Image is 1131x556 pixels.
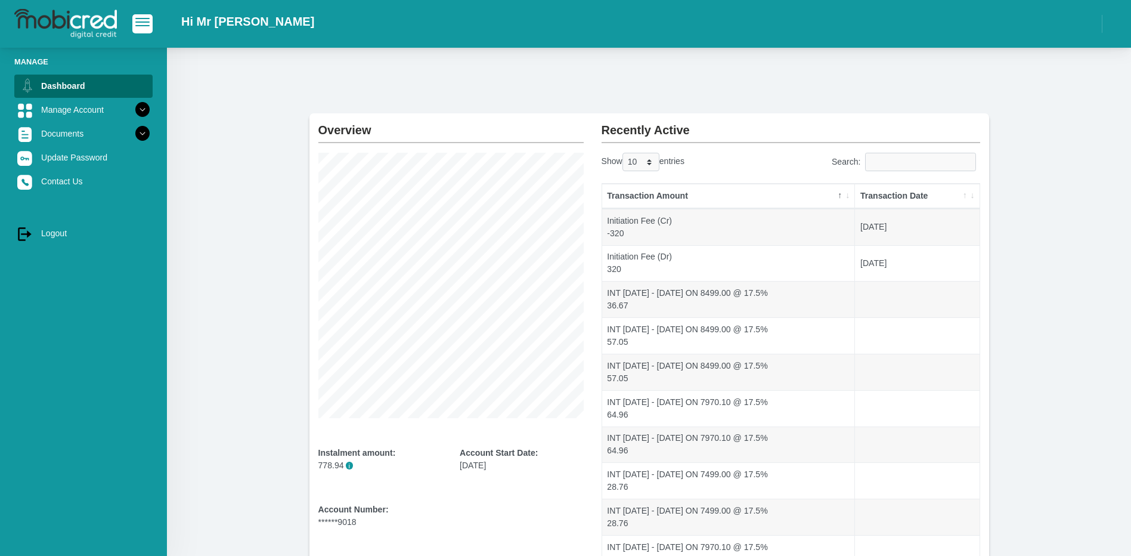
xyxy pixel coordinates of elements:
[602,317,856,354] td: INT [DATE] - [DATE] ON 8499.00 @ 17.5% 57.05
[602,354,856,390] td: INT [DATE] - [DATE] ON 8499.00 @ 17.5% 57.05
[460,448,538,458] b: Account Start Date:
[602,245,856,282] td: Initiation Fee (Dr) 320
[865,153,976,171] input: Search:
[14,98,153,121] a: Manage Account
[602,427,856,463] td: INT [DATE] - [DATE] ON 7970.10 @ 17.5% 64.96
[14,56,153,67] li: Manage
[14,122,153,145] a: Documents
[602,499,856,535] td: INT [DATE] - [DATE] ON 7499.00 @ 17.5% 28.76
[832,153,980,171] label: Search:
[14,170,153,193] a: Contact Us
[318,505,389,514] b: Account Number:
[602,113,980,137] h2: Recently Active
[602,462,856,499] td: INT [DATE] - [DATE] ON 7499.00 @ 17.5% 28.76
[855,184,979,209] th: Transaction Date: activate to sort column ascending
[855,245,979,282] td: [DATE]
[622,153,659,171] select: Showentries
[602,281,856,317] td: INT [DATE] - [DATE] ON 8499.00 @ 17.5% 36.67
[318,448,396,458] b: Instalment amount:
[602,184,856,209] th: Transaction Amount: activate to sort column descending
[318,459,442,472] p: 778.94
[602,209,856,245] td: Initiation Fee (Cr) -320
[318,113,584,137] h2: Overview
[14,222,153,245] a: Logout
[602,153,684,171] label: Show entries
[14,9,117,39] img: logo-mobicred.svg
[181,14,314,29] h2: Hi Mr [PERSON_NAME]
[602,390,856,427] td: INT [DATE] - [DATE] ON 7970.10 @ 17.5% 64.96
[346,462,354,469] span: i
[855,209,979,245] td: [DATE]
[460,447,584,472] div: [DATE]
[14,75,153,97] a: Dashboard
[14,146,153,169] a: Update Password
